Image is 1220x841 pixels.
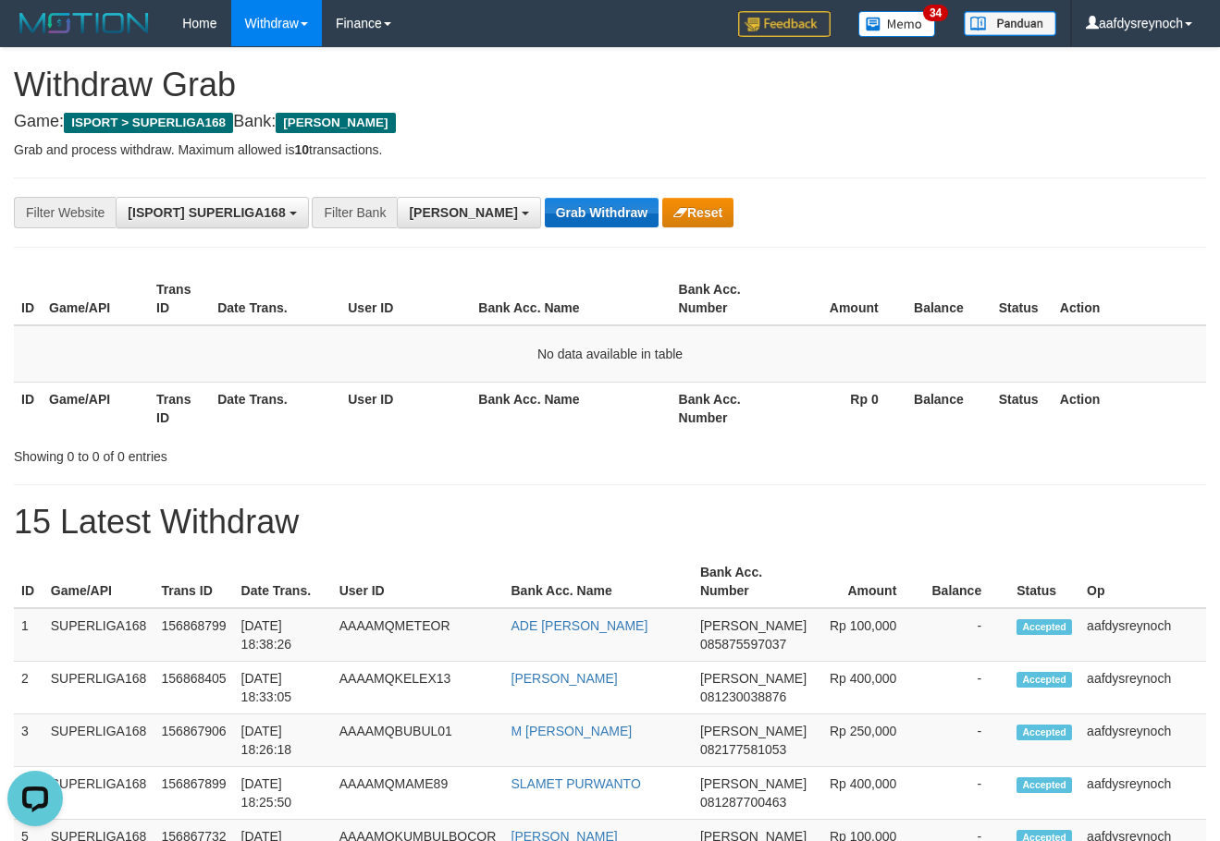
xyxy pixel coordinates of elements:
th: Bank Acc. Name [504,555,693,608]
th: ID [14,382,42,434]
th: Trans ID [154,555,234,608]
th: Bank Acc. Name [471,382,671,434]
th: Balance [924,555,1009,608]
img: panduan.png [964,11,1056,36]
td: [DATE] 18:38:26 [234,608,332,662]
a: ADE [PERSON_NAME] [511,618,648,633]
th: Bank Acc. Name [471,273,671,325]
th: Amount [814,555,924,608]
img: MOTION_logo.png [14,9,154,37]
button: Open LiveChat chat widget [7,7,63,63]
div: Showing 0 to 0 of 0 entries [14,440,495,466]
td: Rp 400,000 [814,662,924,714]
button: Grab Withdraw [545,198,659,227]
th: ID [14,273,42,325]
th: Trans ID [149,273,210,325]
td: aafdysreynoch [1079,714,1206,767]
span: [PERSON_NAME] [700,776,807,791]
span: Copy 085875597037 to clipboard [700,637,786,652]
th: ID [14,555,43,608]
span: [PERSON_NAME] [276,113,395,133]
td: - [924,662,1009,714]
td: 156868405 [154,662,234,714]
td: aafdysreynoch [1079,767,1206,820]
span: [PERSON_NAME] [700,724,807,738]
td: 1 [14,608,43,662]
button: Reset [662,198,733,227]
td: 156867906 [154,714,234,767]
th: Bank Acc. Number [672,273,779,325]
th: Op [1079,555,1206,608]
td: No data available in table [14,325,1206,383]
td: [DATE] 18:25:50 [234,767,332,820]
th: Status [992,273,1053,325]
th: Balance [906,273,992,325]
th: User ID [332,555,504,608]
td: Rp 400,000 [814,767,924,820]
th: Date Trans. [234,555,332,608]
div: Filter Website [14,197,116,228]
th: Status [992,382,1053,434]
td: SUPERLIGA168 [43,662,154,714]
td: AAAAMQMETEOR [332,608,504,662]
a: M [PERSON_NAME] [511,724,633,738]
td: 3 [14,714,43,767]
a: SLAMET PURWANTO [511,776,641,791]
span: Copy 081287700463 to clipboard [700,795,786,810]
td: 156868799 [154,608,234,662]
span: ISPORT > SUPERLIGA168 [64,113,233,133]
span: Accepted [1017,619,1072,635]
th: Amount [779,273,906,325]
th: User ID [340,273,471,325]
a: [PERSON_NAME] [511,671,618,686]
td: SUPERLIGA168 [43,767,154,820]
td: aafdysreynoch [1079,608,1206,662]
th: User ID [340,382,471,434]
th: Date Trans. [210,382,340,434]
span: [PERSON_NAME] [700,671,807,686]
th: Rp 0 [779,382,906,434]
th: Trans ID [149,382,210,434]
span: Accepted [1017,725,1072,740]
span: 34 [923,5,948,21]
strong: 10 [294,142,309,157]
button: [PERSON_NAME] [397,197,540,228]
span: Accepted [1017,777,1072,793]
th: Action [1053,382,1206,434]
td: - [924,767,1009,820]
div: Filter Bank [312,197,397,228]
th: Bank Acc. Number [693,555,814,608]
h4: Game: Bank: [14,113,1206,131]
th: Game/API [42,273,149,325]
h1: Withdraw Grab [14,67,1206,104]
th: Bank Acc. Number [672,382,779,434]
td: AAAAMQBUBUL01 [332,714,504,767]
th: Status [1009,555,1079,608]
p: Grab and process withdraw. Maximum allowed is transactions. [14,140,1206,159]
th: Balance [906,382,992,434]
img: Button%20Memo.svg [858,11,936,37]
span: Accepted [1017,672,1072,688]
td: aafdysreynoch [1079,662,1206,714]
td: 2 [14,662,43,714]
button: [ISPORT] SUPERLIGA168 [116,197,308,228]
span: [PERSON_NAME] [409,205,517,220]
td: 156867899 [154,767,234,820]
span: Copy 081230038876 to clipboard [700,689,786,704]
td: Rp 100,000 [814,608,924,662]
td: AAAAMQKELEX13 [332,662,504,714]
span: Copy 082177581053 to clipboard [700,742,786,757]
th: Game/API [42,382,149,434]
td: SUPERLIGA168 [43,714,154,767]
td: - [924,714,1009,767]
td: AAAAMQMAME89 [332,767,504,820]
td: [DATE] 18:26:18 [234,714,332,767]
span: [ISPORT] SUPERLIGA168 [128,205,285,220]
h1: 15 Latest Withdraw [14,504,1206,541]
td: Rp 250,000 [814,714,924,767]
td: [DATE] 18:33:05 [234,662,332,714]
td: - [924,608,1009,662]
span: [PERSON_NAME] [700,618,807,633]
th: Action [1053,273,1206,325]
th: Date Trans. [210,273,340,325]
